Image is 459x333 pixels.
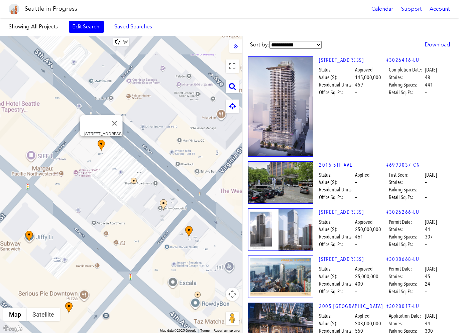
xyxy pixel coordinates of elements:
button: Show satellite imagery [27,308,60,321]
span: Application Date: [389,312,424,320]
a: #3028017-LU [386,303,420,310]
span: Value ($): [319,179,354,186]
span: Map data ©2025 Google [160,329,196,332]
span: 400 [355,280,363,288]
span: Residential Units: [319,81,354,89]
span: Approved [355,218,372,226]
a: #3038668-LU [386,256,420,263]
span: – [355,89,357,96]
span: Retail Sq. Ft.: [389,194,424,201]
a: #3026416-LU [386,56,420,64]
span: [DATE] [425,171,437,179]
span: Value ($): [319,273,354,280]
a: [STREET_ADDRESS] [319,208,386,216]
a: [STREET_ADDRESS] [319,56,386,64]
span: 461 [355,233,363,240]
button: Map camera controls [226,288,239,301]
span: 441 [425,81,433,89]
label: Showing: [9,23,62,30]
span: Approved [355,265,372,273]
button: Stop drawing [113,38,121,46]
span: Residential Units: [319,280,354,288]
h1: Seattle in Progress [25,5,77,13]
span: Retail Sq. Ft.: [389,89,424,96]
span: [DATE] [425,265,437,273]
span: Retail Sq. Ft.: [389,241,424,248]
img: 2015_5TH_AVE_SEATTLE.jpg [248,161,313,204]
span: 45 [425,273,430,280]
span: Residential Units: [319,186,354,193]
span: 459 [355,81,363,89]
span: – [425,241,427,248]
img: 24.jpg [248,208,313,251]
span: Status: [319,218,354,226]
span: Office Sq. Ft.: [319,288,354,295]
select: Sort by: [269,41,322,49]
span: [DATE] [425,312,437,320]
span: – [355,194,357,201]
span: Parking Spaces: [389,186,424,193]
span: Stories: [389,179,424,186]
img: 1.jpg [248,256,313,298]
span: Stories: [389,226,424,233]
span: Value ($): [319,320,354,327]
span: 145,000,000 [355,74,381,81]
span: Value ($): [319,74,354,81]
span: Stories: [389,320,424,327]
span: Permit Date: [389,265,424,273]
span: Completion Date: [389,66,424,73]
label: Sort by: [250,41,322,49]
span: 25,000,000 [355,273,378,280]
span: Office Sq. Ft.: [319,194,354,201]
a: Download [421,39,453,50]
button: Draw a shape [121,38,129,46]
span: – [425,186,427,193]
span: Residential Units: [319,233,354,240]
button: Toggle fullscreen view [226,59,239,73]
span: Office Sq. Ft.: [319,89,354,96]
span: Status: [319,66,354,73]
button: Close [106,115,122,131]
span: Stories: [389,273,424,280]
span: – [425,194,427,201]
span: 203,000,000 [355,320,381,327]
span: – [425,89,427,96]
span: – [355,241,357,248]
img: Google [2,324,24,333]
img: favicon-96x96.png [9,4,19,14]
a: Edit Search [69,21,104,32]
span: 48 [425,74,430,81]
a: Saved Searches [111,21,156,32]
a: #6993037-CN [386,161,420,169]
span: – [425,179,427,186]
span: First Seen: [389,171,424,179]
a: 2005 [GEOGRAPHIC_DATA] [319,303,386,310]
span: – [355,186,357,193]
span: Applied [355,312,369,320]
span: Permit Date: [389,218,424,226]
span: Approved [355,66,372,73]
span: – [425,288,427,295]
img: 123.jpg [248,56,313,157]
button: Show street map [3,308,27,321]
a: Terms [200,329,210,332]
a: Open this area in Google Maps (opens a new window) [2,324,24,333]
span: 44 [425,226,430,233]
span: All Projects [31,23,58,30]
span: Stories: [389,74,424,81]
span: Applied [355,171,369,179]
span: [DATE] [425,66,437,73]
a: Report a map error [214,329,240,332]
span: 250,000,000 [355,226,381,233]
span: 24 [425,280,430,288]
span: – [355,288,357,295]
span: 307 [425,233,433,240]
span: Status: [319,312,354,320]
a: #3026266-LU [386,208,420,216]
span: [DATE] [425,218,437,226]
div: [STREET_ADDRESS] [84,131,122,136]
span: Parking Spaces: [389,233,424,240]
span: Value ($): [319,226,354,233]
span: Status: [319,265,354,273]
button: Drag Pegman onto the map to open Street View [226,312,239,325]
